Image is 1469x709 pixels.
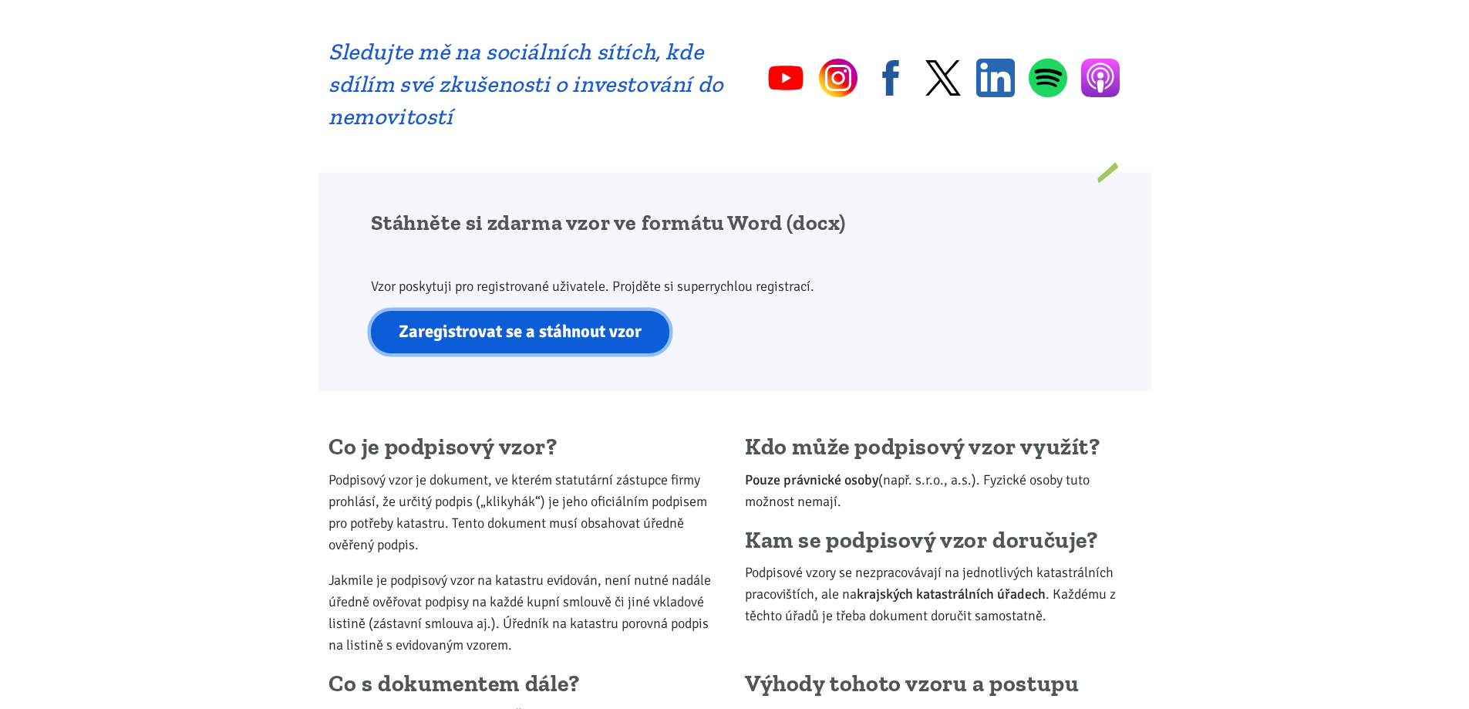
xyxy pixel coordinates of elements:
[1081,59,1120,97] a: Apple Podcasts
[329,433,724,462] h2: Co je podpisový vzor?
[371,311,669,353] a: Zaregistrovat se a stáhnout vzor
[329,670,724,699] h2: Co s dokumentem dále?
[976,59,1015,97] a: Linkedin
[745,469,1140,512] p: (např. s.r.o., a.s.). Fyzické osoby tuto možnost nemají.
[924,59,962,97] a: Twitter
[371,275,911,297] p: Vzor poskytuji pro registrované uživatele. Projděte si superrychlou registrací.
[1029,58,1067,98] a: Spotify
[745,670,1140,699] h2: Výhody tohoto vzoru a postupu
[329,35,724,133] h2: Sledujte mě na sociálních sítích, kde sdílím své zkušenosti o investování do nemovitostí
[767,59,805,97] a: YouTube
[871,59,910,97] a: Facebook
[745,433,1140,462] h2: Kdo může podpisový vzor využít?
[745,471,878,488] b: Pouze právnické osoby
[819,59,857,97] a: Instagram
[329,569,724,656] p: Jakmile je podpisový vzor na katastru evidován, není nutné nadále úředně ověřovat podpisy na každ...
[745,526,1140,555] h2: Kam se podpisový vzor doručuje?
[745,562,1140,626] p: Podpisové vzory se nezpracovávají na jednotlivých katastrálních pracovištích, ale na . Každému z ...
[857,586,1046,603] b: krajských katastrálních úřadech
[329,469,724,555] p: Podpisový vzor je dokument, ve kterém statutární zástupce firmy prohlásí, že určitý podpis („klik...
[371,210,911,236] h2: Stáhněte si zdarma vzor ve formátu Word (docx)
